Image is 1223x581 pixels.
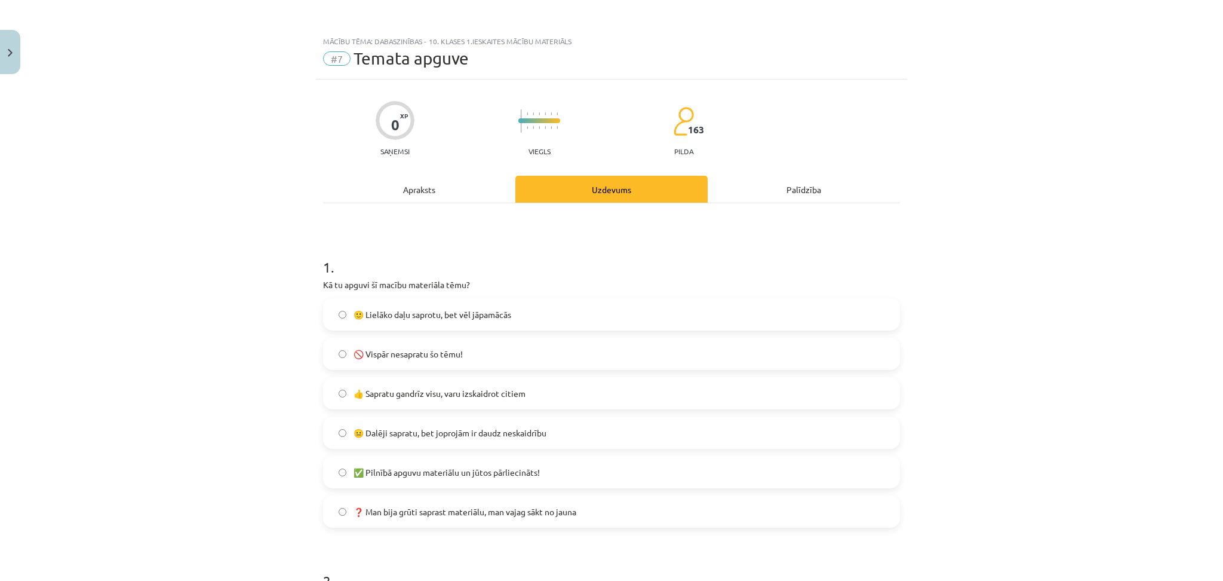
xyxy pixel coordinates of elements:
[354,48,469,68] span: Temata apguve
[354,466,540,479] span: ✅ Pilnībā apguvu materiālu un jūtos pārliecināts!
[528,147,551,155] p: Viegls
[688,124,704,135] span: 163
[323,238,900,275] h1: 1 .
[527,112,528,115] img: icon-short-line-57e1e144782c952c97e751825c79c345078a6d821885a25fce030b3d8c18986b.svg
[339,311,346,319] input: 🙂 Lielāko daļu saprotu, bet vēl jāpamācās
[323,176,515,203] div: Apraksts
[354,308,511,321] span: 🙂 Lielāko daļu saprotu, bet vēl jāpamācās
[354,427,546,439] span: 😐 Dalēji sapratu, bet joprojām ir daudz neskaidrību
[708,176,900,203] div: Palīdzība
[545,112,546,115] img: icon-short-line-57e1e144782c952c97e751825c79c345078a6d821885a25fce030b3d8c18986b.svg
[339,508,346,516] input: ❓ Man bija grūti saprast materiālu, man vajag sākt no jauna
[539,126,540,129] img: icon-short-line-57e1e144782c952c97e751825c79c345078a6d821885a25fce030b3d8c18986b.svg
[674,147,693,155] p: pilda
[551,126,552,129] img: icon-short-line-57e1e144782c952c97e751825c79c345078a6d821885a25fce030b3d8c18986b.svg
[400,112,408,119] span: XP
[323,37,900,45] div: Mācību tēma: Dabaszinības - 10. klases 1.ieskaites mācību materiāls
[339,350,346,358] input: 🚫 Vispār nesapratu šo tēmu!
[539,112,540,115] img: icon-short-line-57e1e144782c952c97e751825c79c345078a6d821885a25fce030b3d8c18986b.svg
[515,176,708,203] div: Uzdevums
[323,279,900,291] p: Kā tu apguvi šī macību materiāla tēmu?
[323,51,351,66] span: #7
[354,387,526,400] span: 👍 Sapratu gandrīz visu, varu izskaidrot citiem
[551,112,552,115] img: icon-short-line-57e1e144782c952c97e751825c79c345078a6d821885a25fce030b3d8c18986b.svg
[545,126,546,129] img: icon-short-line-57e1e144782c952c97e751825c79c345078a6d821885a25fce030b3d8c18986b.svg
[376,147,414,155] p: Saņemsi
[391,117,400,133] div: 0
[557,126,558,129] img: icon-short-line-57e1e144782c952c97e751825c79c345078a6d821885a25fce030b3d8c18986b.svg
[557,112,558,115] img: icon-short-line-57e1e144782c952c97e751825c79c345078a6d821885a25fce030b3d8c18986b.svg
[533,126,534,129] img: icon-short-line-57e1e144782c952c97e751825c79c345078a6d821885a25fce030b3d8c18986b.svg
[8,49,13,57] img: icon-close-lesson-0947bae3869378f0d4975bcd49f059093ad1ed9edebbc8119c70593378902aed.svg
[533,112,534,115] img: icon-short-line-57e1e144782c952c97e751825c79c345078a6d821885a25fce030b3d8c18986b.svg
[339,390,346,397] input: 👍 Sapratu gandrīz visu, varu izskaidrot citiem
[354,506,576,518] span: ❓ Man bija grūti saprast materiālu, man vajag sākt no jauna
[527,126,528,129] img: icon-short-line-57e1e144782c952c97e751825c79c345078a6d821885a25fce030b3d8c18986b.svg
[354,348,463,360] span: 🚫 Vispār nesapratu šo tēmu!
[339,469,346,476] input: ✅ Pilnībā apguvu materiālu un jūtos pārliecināts!
[673,106,694,136] img: students-c634bb4e5e11cddfef0936a35e636f08e4e9abd3cc4e673bd6f9a4125e45ecb1.svg
[339,429,346,437] input: 😐 Dalēji sapratu, bet joprojām ir daudz neskaidrību
[521,109,522,133] img: icon-long-line-d9ea69661e0d244f92f715978eff75569469978d946b2353a9bb055b3ed8787d.svg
